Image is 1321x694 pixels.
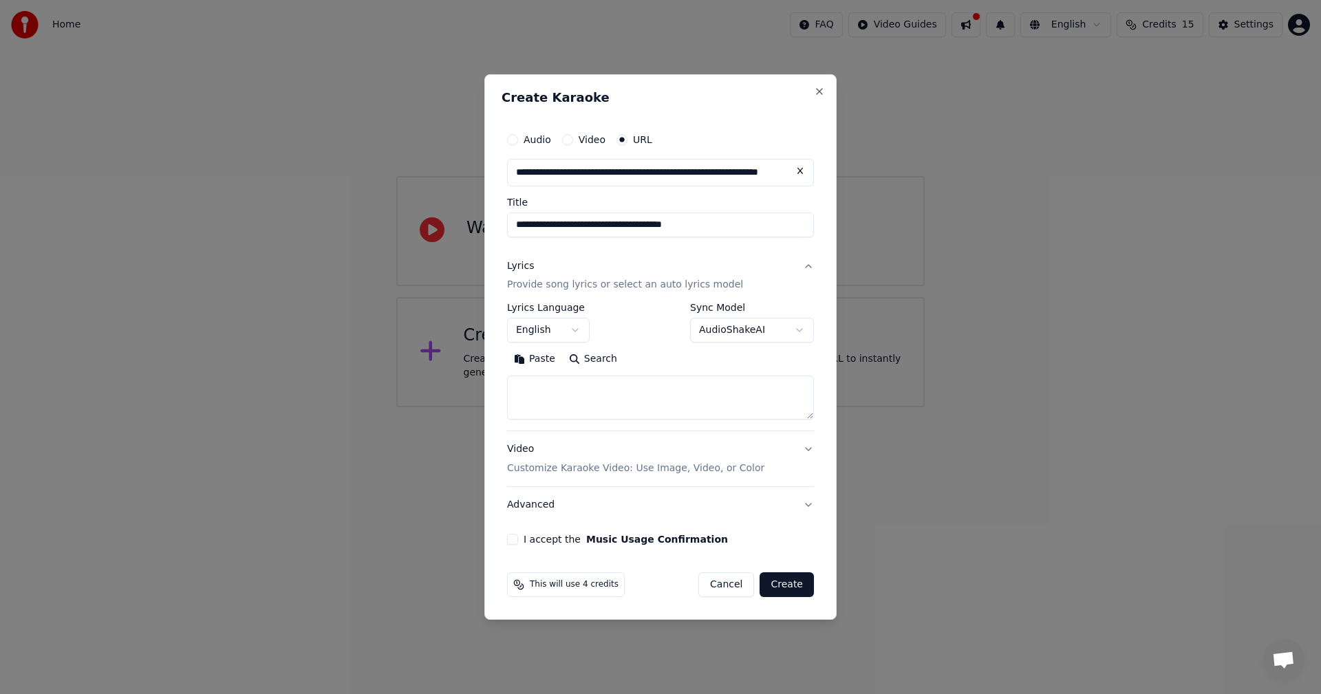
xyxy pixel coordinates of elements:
button: I accept the [586,534,728,544]
div: LyricsProvide song lyrics or select an auto lyrics model [507,303,814,431]
button: Advanced [507,487,814,523]
button: Create [760,572,814,597]
div: Lyrics [507,259,534,273]
label: Title [507,197,814,207]
h2: Create Karaoke [502,91,819,104]
button: Paste [507,349,562,371]
label: Sync Model [690,303,814,313]
label: Lyrics Language [507,303,590,313]
button: LyricsProvide song lyrics or select an auto lyrics model [507,248,814,303]
label: I accept the [524,534,728,544]
div: Video [507,443,764,476]
p: Provide song lyrics or select an auto lyrics model [507,279,743,292]
button: Cancel [698,572,754,597]
label: Audio [524,135,551,144]
p: Customize Karaoke Video: Use Image, Video, or Color [507,462,764,475]
label: URL [633,135,652,144]
span: This will use 4 credits [530,579,619,590]
label: Video [579,135,605,144]
button: Search [562,349,624,371]
button: VideoCustomize Karaoke Video: Use Image, Video, or Color [507,432,814,487]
